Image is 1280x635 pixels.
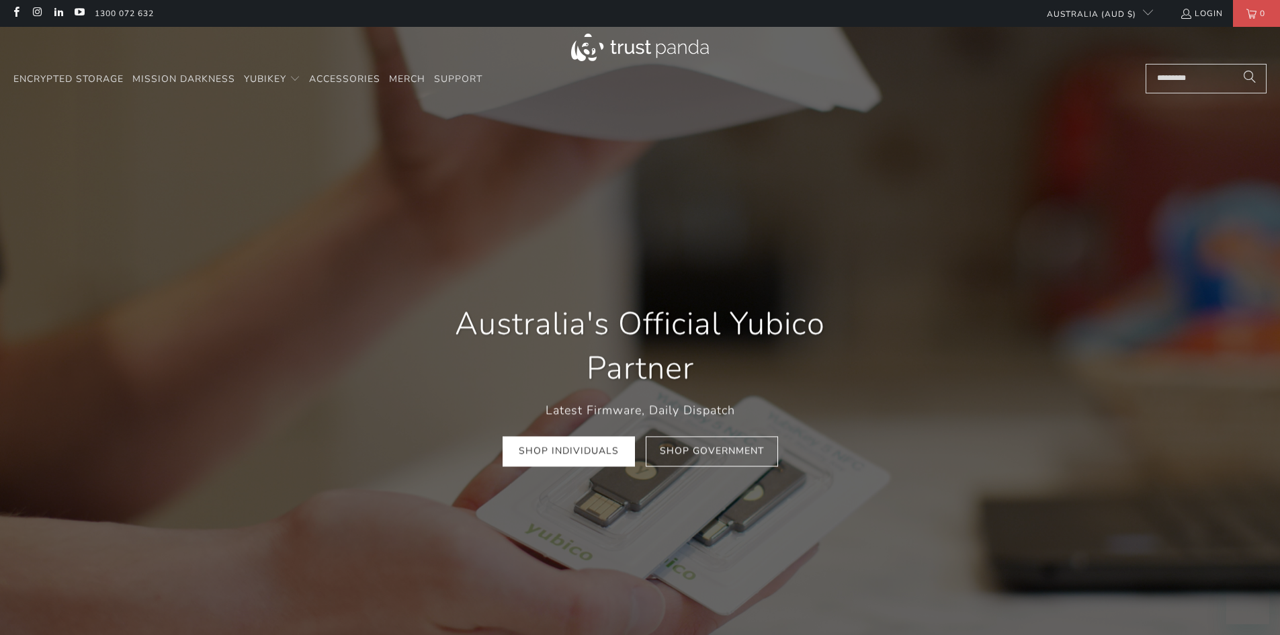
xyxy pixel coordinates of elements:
[1180,6,1223,21] a: Login
[13,64,482,95] nav: Translation missing: en.navigation.header.main_nav
[244,73,286,85] span: YubiKey
[309,73,380,85] span: Accessories
[389,64,425,95] a: Merch
[1226,581,1269,624] iframe: Button to launch messaging window
[419,302,862,390] h1: Australia's Official Yubico Partner
[646,437,778,467] a: Shop Government
[571,34,709,61] img: Trust Panda Australia
[132,64,235,95] a: Mission Darkness
[389,73,425,85] span: Merch
[10,8,22,19] a: Trust Panda Australia on Facebook
[1146,64,1267,93] input: Search...
[434,73,482,85] span: Support
[13,64,124,95] a: Encrypted Storage
[244,64,300,95] summary: YubiKey
[1233,64,1267,93] button: Search
[13,73,124,85] span: Encrypted Storage
[419,400,862,420] p: Latest Firmware, Daily Dispatch
[503,437,635,467] a: Shop Individuals
[309,64,380,95] a: Accessories
[73,8,85,19] a: Trust Panda Australia on YouTube
[95,6,154,21] a: 1300 072 632
[52,8,64,19] a: Trust Panda Australia on LinkedIn
[31,8,42,19] a: Trust Panda Australia on Instagram
[132,73,235,85] span: Mission Darkness
[434,64,482,95] a: Support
